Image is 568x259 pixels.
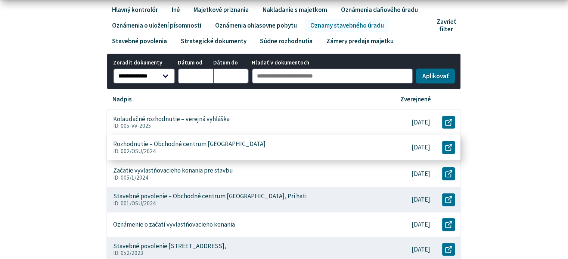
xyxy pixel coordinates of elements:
[434,18,461,33] button: Zavrieť filter
[400,95,431,103] p: Zverejnené
[188,3,254,16] a: Majetkové priznania
[178,69,213,83] input: Dátum od
[213,69,249,83] input: Dátum do
[113,123,377,129] p: ID: 005-VV-2025
[213,60,249,66] span: Dátum do
[335,3,423,16] a: Oznámenia daňového úradu
[113,242,226,250] p: Stavebné povolenie [STREET_ADDRESS],
[106,3,163,16] a: Hlavný kontrolór
[412,246,430,253] p: [DATE]
[257,3,332,16] a: Nakladanie s majetkom
[113,221,235,228] p: Oznámenie o začatí vyvlastňovacieho konania
[436,18,456,33] span: Zavrieť filter
[412,143,430,151] p: [DATE]
[412,196,430,203] p: [DATE]
[113,250,377,256] p: ID: 052/2023
[416,69,455,83] button: Aplikovať
[252,60,413,66] span: Hľadať v dokumentoch
[113,115,230,123] p: Kolaudačné rozhodnutie – verejná vyhláška
[252,69,413,83] input: Hľadať v dokumentoch
[113,60,175,66] span: Zoradiť dokumenty
[113,140,266,148] p: Rozhodnutie – Obchodné centrum [GEOGRAPHIC_DATA]
[175,35,252,47] a: Strategické dokumenty
[113,192,307,200] p: Stavebné povolenie – Obchodné centrum [GEOGRAPHIC_DATA], Pri hati
[412,170,430,178] p: [DATE]
[113,69,175,83] select: Zoradiť dokumenty
[113,200,377,207] p: ID: 001/OSU/2024
[112,95,132,103] p: Nadpis
[106,19,207,32] a: Oznámenia o uložení písomnosti
[209,19,302,32] a: Oznámenia ohlasovne pobytu
[178,60,213,66] span: Dátum od
[113,167,233,174] p: Začatie vyvlastňovacieho konania pre stavbu
[412,119,430,126] p: [DATE]
[113,174,377,181] p: ID: 005/1/2024
[106,35,172,47] a: Stavebné povolenia
[305,19,389,32] a: Oznamy stavebného úradu
[321,35,399,47] a: Zámery predaja majetku
[412,221,430,228] p: [DATE]
[166,3,185,16] a: Iné
[255,35,318,47] a: Súdne rozhodnutia
[113,148,377,155] p: ID: 002/OSU/2024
